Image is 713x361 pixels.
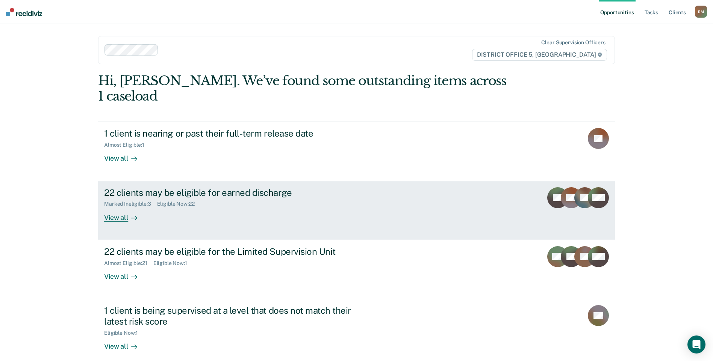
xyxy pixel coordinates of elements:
[104,128,368,139] div: 1 client is nearing or past their full-term release date
[695,6,707,18] div: R M
[472,49,607,61] span: DISTRICT OFFICE 5, [GEOGRAPHIC_DATA]
[104,207,146,222] div: View all
[104,201,157,207] div: Marked Ineligible : 3
[6,8,42,16] img: Recidiviz
[98,240,615,299] a: 22 clients may be eligible for the Limited Supervision UnitAlmost Eligible:21Eligible Now:1View all
[98,122,615,181] a: 1 client is nearing or past their full-term release dateAlmost Eligible:1View all
[98,181,615,240] a: 22 clients may be eligible for earned dischargeMarked Ineligible:3Eligible Now:22View all
[153,260,193,266] div: Eligible Now : 1
[98,73,512,104] div: Hi, [PERSON_NAME]. We’ve found some outstanding items across 1 caseload
[104,246,368,257] div: 22 clients may be eligible for the Limited Supervision Unit
[104,260,153,266] div: Almost Eligible : 21
[695,6,707,18] button: RM
[104,142,150,148] div: Almost Eligible : 1
[104,187,368,198] div: 22 clients may be eligible for earned discharge
[104,266,146,281] div: View all
[104,330,144,336] div: Eligible Now : 1
[541,39,605,46] div: Clear supervision officers
[157,201,201,207] div: Eligible Now : 22
[104,336,146,350] div: View all
[687,335,705,353] div: Open Intercom Messenger
[104,148,146,163] div: View all
[104,305,368,327] div: 1 client is being supervised at a level that does not match their latest risk score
